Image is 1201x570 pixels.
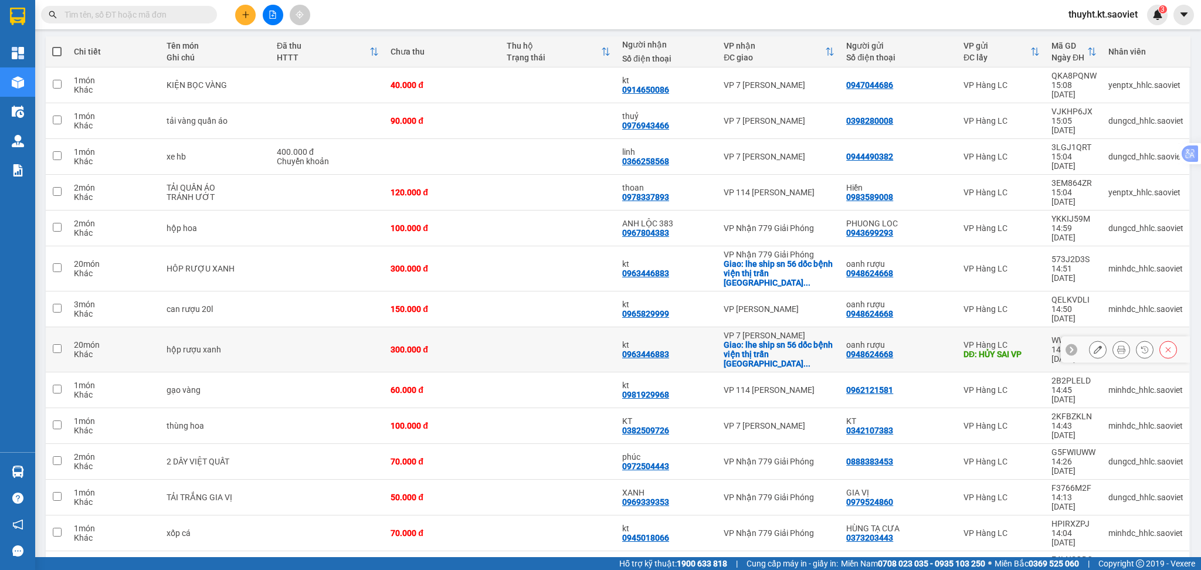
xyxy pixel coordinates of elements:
[995,557,1079,570] span: Miền Bắc
[1051,295,1097,304] div: QELKVDLI
[622,157,669,166] div: 0366258568
[74,183,155,192] div: 2 món
[724,41,825,50] div: VP nhận
[167,345,265,354] div: hộp rượu xanh
[74,147,155,157] div: 1 món
[391,457,494,466] div: 70.000 đ
[74,533,155,542] div: Khác
[622,219,712,228] div: ANH LỘC 383
[846,53,952,62] div: Số điện thoại
[74,309,155,318] div: Khác
[963,421,1040,430] div: VP Hàng LC
[391,304,494,314] div: 150.000 đ
[622,340,712,350] div: kt
[963,223,1040,233] div: VP Hàng LC
[167,41,265,50] div: Tên món
[167,528,265,538] div: xốp cá
[846,259,952,269] div: oanh rượu
[846,269,893,278] div: 0948624668
[622,259,712,269] div: kt
[622,390,669,399] div: 0981929968
[963,385,1040,395] div: VP Hàng LC
[841,557,985,570] span: Miền Nam
[846,457,893,466] div: 0888383453
[963,152,1040,161] div: VP Hàng LC
[724,385,834,395] div: VP 114 [PERSON_NAME]
[1051,528,1097,547] div: 14:04 [DATE]
[1051,188,1097,206] div: 15:04 [DATE]
[167,457,265,466] div: 2 DÂY VIỆT QUẤT
[12,135,24,147] img: warehouse-icon
[391,223,494,233] div: 100.000 đ
[1108,47,1183,56] div: Nhân viên
[74,381,155,390] div: 1 món
[391,80,494,90] div: 40.000 đ
[1051,264,1097,283] div: 14:51 [DATE]
[10,8,25,25] img: logo-vxr
[724,223,834,233] div: VP Nhận 779 Giải Phóng
[622,183,712,192] div: thoan
[963,41,1030,50] div: VP gửi
[963,53,1030,62] div: ĐC lấy
[1179,9,1189,20] span: caret-down
[846,309,893,318] div: 0948624668
[1051,80,1097,99] div: 15:08 [DATE]
[846,183,952,192] div: Hiền
[1152,9,1163,20] img: icon-new-feature
[1108,264,1183,273] div: minhdc_hhlc.saoviet
[963,457,1040,466] div: VP Hàng LC
[724,152,834,161] div: VP 7 [PERSON_NAME]
[277,157,379,166] div: Chuyển khoản
[277,53,369,62] div: HTTT
[747,557,838,570] span: Cung cấp máy in - giấy in:
[1051,457,1097,476] div: 14:26 [DATE]
[1051,421,1097,440] div: 14:43 [DATE]
[1051,555,1097,564] div: F4LNSQDC
[12,47,24,59] img: dashboard-icon
[622,381,712,390] div: kt
[74,350,155,359] div: Khác
[803,278,810,287] span: ...
[803,359,810,368] span: ...
[296,11,304,19] span: aim
[74,452,155,462] div: 2 món
[1108,421,1183,430] div: minhdc_hhlc.saoviet
[724,457,834,466] div: VP Nhận 779 Giải Phóng
[74,121,155,130] div: Khác
[1051,385,1097,404] div: 14:45 [DATE]
[622,76,712,85] div: kt
[1051,493,1097,511] div: 14:13 [DATE]
[718,36,840,67] th: Toggle SortBy
[74,219,155,228] div: 2 món
[12,106,24,118] img: warehouse-icon
[1051,345,1097,364] div: 14:48 [DATE]
[1089,341,1107,358] div: Sửa đơn hàng
[622,54,712,63] div: Số điện thoại
[167,223,265,233] div: hộp hoa
[1108,493,1183,502] div: dungcd_hhlc.saoviet
[1108,152,1183,161] div: dungcd_hhlc.saoviet
[12,493,23,504] span: question-circle
[74,426,155,435] div: Khác
[167,116,265,125] div: tải vàng quần áo
[167,80,265,90] div: KIỆN BỌC VÀNG
[1108,116,1183,125] div: dungcd_hhlc.saoviet
[74,259,155,269] div: 20 món
[988,561,992,566] span: ⚪️
[167,192,265,202] div: TRÁNH ƯỚT
[1051,116,1097,135] div: 15:05 [DATE]
[269,11,277,19] span: file-add
[391,188,494,197] div: 120.000 đ
[391,47,494,56] div: Chưa thu
[724,250,834,259] div: VP Nhận 779 Giải Phóng
[1051,376,1097,385] div: 2B2PLELD
[677,559,727,568] strong: 1900 633 818
[846,300,952,309] div: oanh rượu
[74,228,155,238] div: Khác
[963,188,1040,197] div: VP Hàng LC
[724,80,834,90] div: VP 7 [PERSON_NAME]
[277,147,379,157] div: 400.000 đ
[622,269,669,278] div: 0963446883
[622,488,712,497] div: XANH
[1108,223,1183,233] div: dungcd_hhlc.saoviet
